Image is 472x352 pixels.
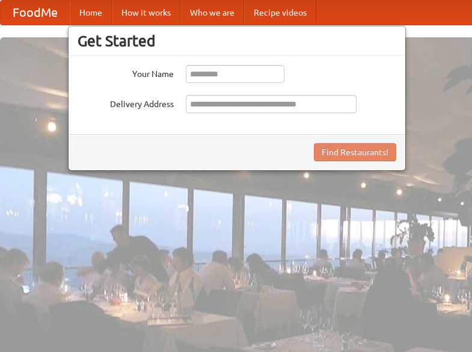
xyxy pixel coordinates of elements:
[78,65,174,80] label: Your Name
[180,1,244,25] a: Who we are
[78,95,174,110] label: Delivery Address
[314,143,396,161] button: Find Restaurants!
[70,1,112,25] a: Home
[78,32,396,50] h3: Get Started
[112,1,180,25] a: How it works
[244,1,316,25] a: Recipe videos
[1,1,70,25] a: FoodMe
